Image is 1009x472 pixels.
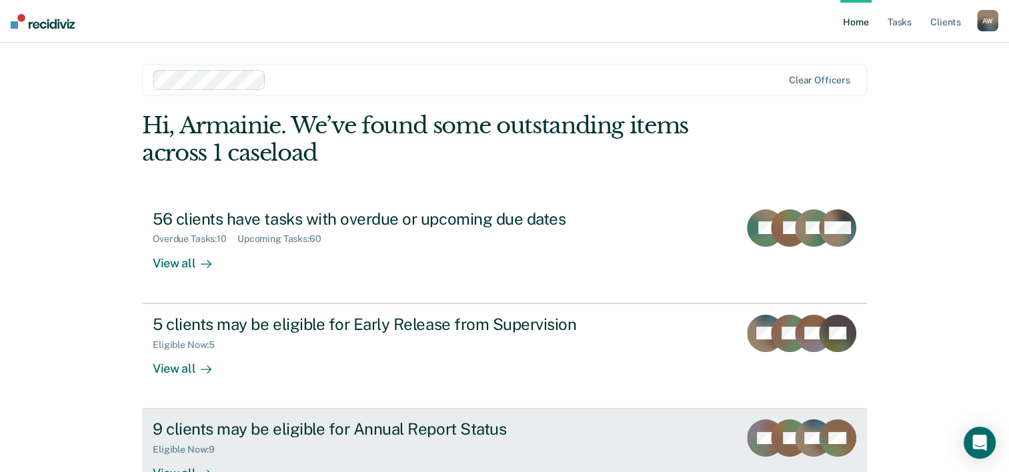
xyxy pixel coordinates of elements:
div: 56 clients have tasks with overdue or upcoming due dates [153,209,621,229]
img: Recidiviz [11,14,75,29]
div: Clear officers [789,75,850,86]
div: Overdue Tasks : 10 [153,233,237,245]
div: Eligible Now : 9 [153,444,225,455]
div: 9 clients may be eligible for Annual Report Status [153,419,621,439]
div: 5 clients may be eligible for Early Release from Supervision [153,315,621,334]
div: Hi, Armainie. We’ve found some outstanding items across 1 caseload [142,112,722,167]
button: AW [977,10,998,31]
a: 56 clients have tasks with overdue or upcoming due datesOverdue Tasks:10Upcoming Tasks:60View all [142,199,867,303]
div: View all [153,350,227,376]
div: View all [153,245,227,271]
div: Eligible Now : 5 [153,339,225,351]
div: A W [977,10,998,31]
div: Upcoming Tasks : 60 [237,233,332,245]
div: Open Intercom Messenger [964,427,996,459]
a: 5 clients may be eligible for Early Release from SupervisionEligible Now:5View all [142,303,867,409]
